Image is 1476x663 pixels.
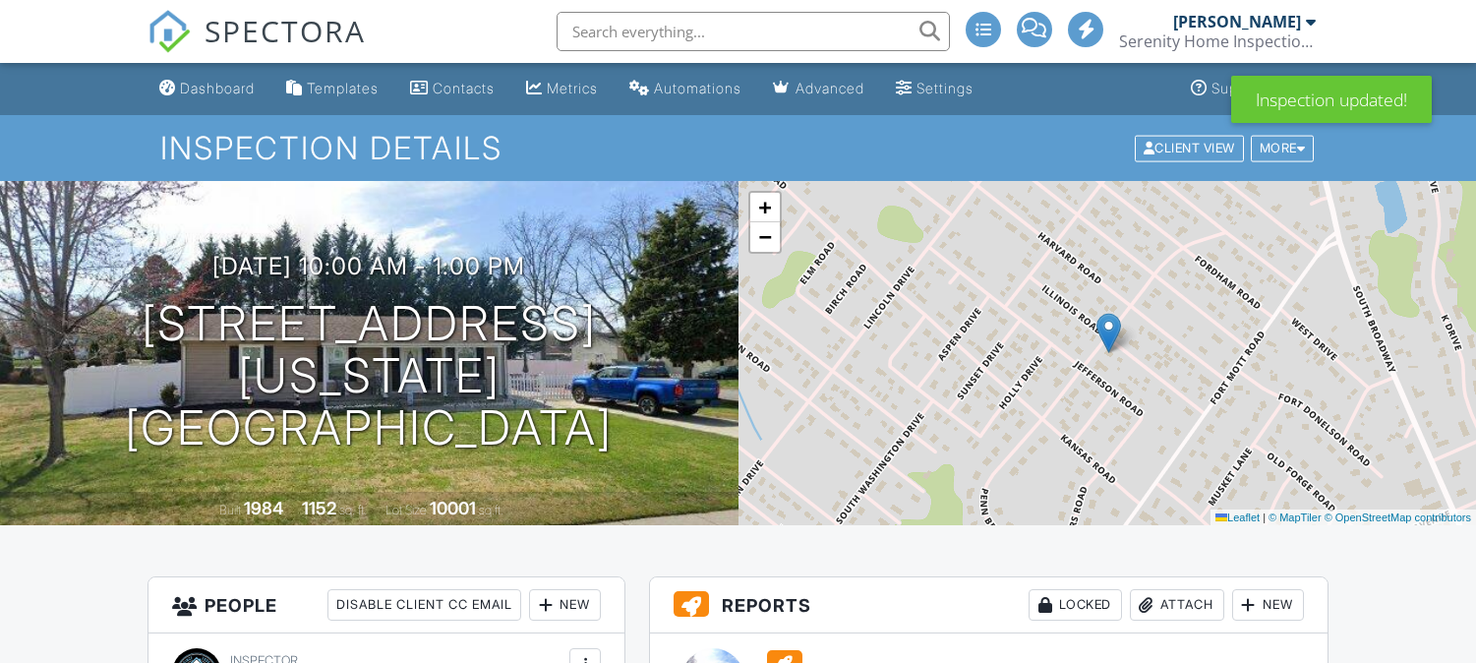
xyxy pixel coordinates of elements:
div: Client View [1135,135,1244,161]
div: Attach [1130,589,1224,621]
div: Disable Client CC Email [327,589,521,621]
div: 1152 [302,498,336,518]
div: Support Center [1211,80,1317,96]
a: Contacts [402,71,502,107]
a: Dashboard [151,71,263,107]
div: New [1232,589,1304,621]
a: Settings [888,71,981,107]
a: Zoom in [750,193,780,222]
a: © MapTiler [1269,512,1322,523]
a: Leaflet [1215,512,1260,523]
span: sq.ft. [479,503,503,517]
div: Inspection updated! [1231,76,1432,123]
h3: People [148,577,624,633]
div: [PERSON_NAME] [1173,12,1301,31]
h3: Reports [650,577,1327,633]
div: Automations [654,80,741,96]
div: 10001 [430,498,476,518]
a: Metrics [518,71,606,107]
a: Zoom out [750,222,780,252]
img: The Best Home Inspection Software - Spectora [148,10,191,53]
a: Templates [278,71,386,107]
span: SPECTORA [205,10,366,51]
div: Serenity Home Inspections [1119,31,1316,51]
a: Support Center [1183,71,1325,107]
h3: [DATE] 10:00 am - 1:00 pm [212,253,525,279]
img: Marker [1096,313,1121,353]
div: New [529,589,601,621]
div: More [1251,135,1315,161]
input: Search everything... [557,12,950,51]
div: Settings [916,80,974,96]
span: | [1263,512,1266,523]
span: Built [219,503,241,517]
div: Locked [1029,589,1122,621]
a: Client View [1133,140,1249,154]
a: Automations (Advanced) [621,71,749,107]
span: + [758,195,771,219]
a: Advanced [765,71,872,107]
span: sq. ft. [339,503,367,517]
a: SPECTORA [148,27,366,68]
h1: [STREET_ADDRESS][US_STATE] [GEOGRAPHIC_DATA] [31,298,707,453]
div: Contacts [433,80,495,96]
span: Lot Size [385,503,427,517]
div: 1984 [244,498,283,518]
div: Templates [307,80,379,96]
div: Metrics [547,80,598,96]
h1: Inspection Details [160,131,1316,165]
span: − [758,224,771,249]
div: Dashboard [180,80,255,96]
a: © OpenStreetMap contributors [1325,512,1471,523]
div: Advanced [796,80,864,96]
